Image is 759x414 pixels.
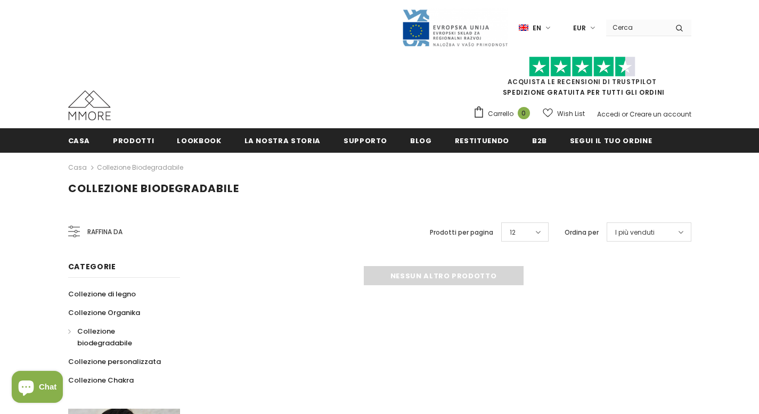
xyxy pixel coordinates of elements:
[68,181,239,196] span: Collezione biodegradabile
[244,128,321,152] a: La nostra storia
[68,261,116,272] span: Categorie
[519,23,528,32] img: i-lang-1.png
[615,227,655,238] span: I più venduti
[9,371,66,405] inbox-online-store-chat: Shopify online store chat
[344,136,387,146] span: supporto
[557,109,585,119] span: Wish List
[402,9,508,47] img: Javni Razpis
[68,375,134,385] span: Collezione Chakra
[508,77,657,86] a: Acquista le recensioni di TrustPilot
[630,110,691,119] a: Creare un account
[97,163,183,172] a: Collezione biodegradabile
[68,322,168,352] a: Collezione biodegradabile
[177,128,221,152] a: Lookbook
[68,90,111,120] img: Casi MMORE
[68,289,136,299] span: Collezione di legno
[473,61,691,97] span: SPEDIZIONE GRATUITA PER TUTTI GLI ORDINI
[68,303,140,322] a: Collezione Organika
[113,128,154,152] a: Prodotti
[543,104,585,123] a: Wish List
[488,109,513,119] span: Carrello
[410,128,432,152] a: Blog
[68,285,136,303] a: Collezione di legno
[410,136,432,146] span: Blog
[518,107,530,119] span: 0
[68,352,161,371] a: Collezione personalizzata
[177,136,221,146] span: Lookbook
[244,136,321,146] span: La nostra storia
[473,106,535,122] a: Carrello 0
[68,136,91,146] span: Casa
[344,128,387,152] a: supporto
[570,128,652,152] a: Segui il tuo ordine
[606,20,667,35] input: Search Site
[402,23,508,32] a: Javni Razpis
[529,56,635,77] img: Fidati di Pilot Stars
[77,326,132,348] span: Collezione biodegradabile
[455,128,509,152] a: Restituendo
[68,371,134,390] a: Collezione Chakra
[430,227,493,238] label: Prodotti per pagina
[68,128,91,152] a: Casa
[533,23,541,34] span: en
[565,227,599,238] label: Ordina per
[597,110,620,119] a: Accedi
[532,136,547,146] span: B2B
[510,227,516,238] span: 12
[532,128,547,152] a: B2B
[87,226,123,238] span: Raffina da
[622,110,628,119] span: or
[573,23,586,34] span: EUR
[113,136,154,146] span: Prodotti
[68,357,161,367] span: Collezione personalizzata
[570,136,652,146] span: Segui il tuo ordine
[68,308,140,318] span: Collezione Organika
[455,136,509,146] span: Restituendo
[68,161,87,174] a: Casa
